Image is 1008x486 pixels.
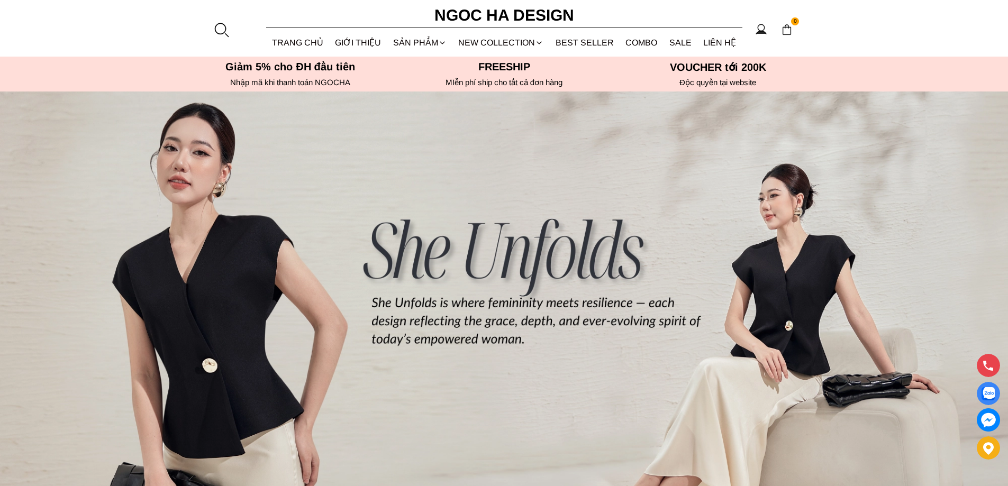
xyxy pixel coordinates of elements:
[614,78,822,87] h6: Độc quyền tại website
[452,29,550,57] a: NEW COLLECTION
[401,78,608,87] h6: MIễn phí ship cho tất cả đơn hàng
[664,29,698,57] a: SALE
[620,29,664,57] a: Combo
[478,61,530,72] font: Freeship
[791,17,800,26] span: 0
[550,29,620,57] a: BEST SELLER
[329,29,387,57] a: GIỚI THIỆU
[387,29,453,57] div: SẢN PHẨM
[977,382,1000,405] a: Display image
[266,29,330,57] a: TRANG CHỦ
[230,78,350,87] font: Nhập mã khi thanh toán NGOCHA
[982,387,995,400] img: Display image
[977,408,1000,432] a: messenger
[425,3,584,28] a: Ngoc Ha Design
[697,29,742,57] a: LIÊN HỆ
[781,24,793,35] img: img-CART-ICON-ksit0nf1
[225,61,355,72] font: Giảm 5% cho ĐH đầu tiên
[614,61,822,74] h5: VOUCHER tới 200K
